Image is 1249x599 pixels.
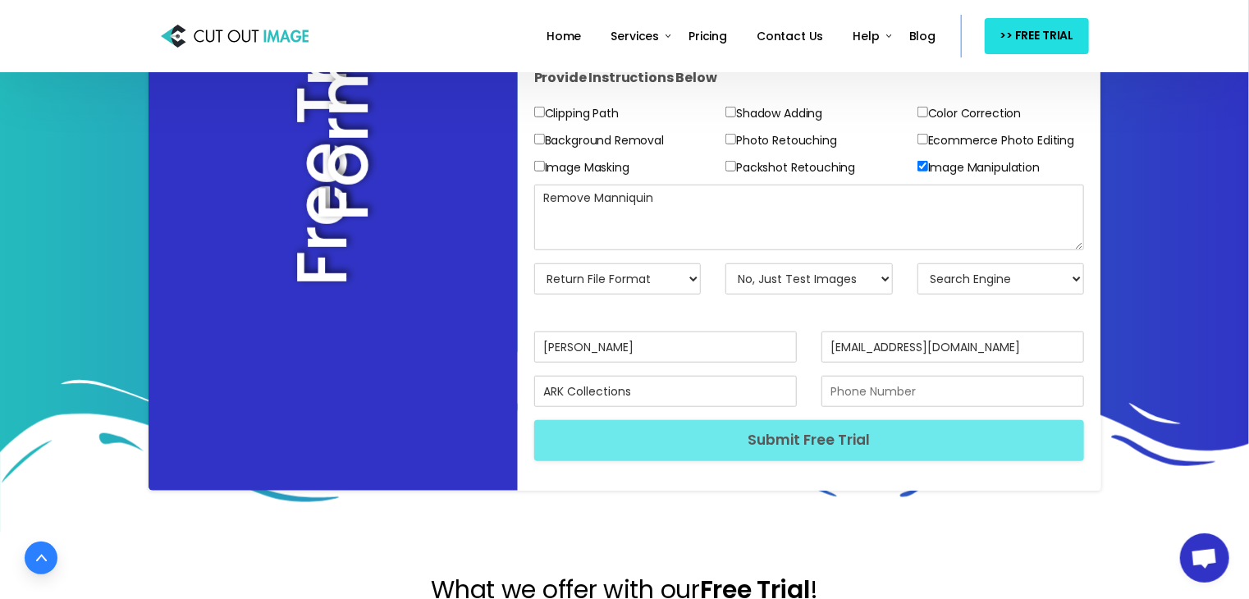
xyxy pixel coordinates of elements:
label: Packshot Retouching [725,158,855,178]
input: Image Manipulation [917,161,928,171]
input: Phone Number [821,376,1084,407]
input: Full Name (Required) [534,332,797,363]
label: Photo Retouching [725,130,836,151]
input: Packshot Retouching [725,161,736,171]
label: Color Correction [917,103,1021,124]
span: Pricing [689,28,727,44]
input: Color Correction [917,107,928,117]
span: Help [853,28,880,44]
div: Open chat [1180,533,1229,583]
a: Services [605,18,666,55]
span: Home [547,28,581,44]
input: Clipping Path [534,107,545,117]
span: Blog [909,28,936,44]
h4: Provide Instructions Below [534,53,1085,103]
a: Blog [903,18,942,55]
a: Pricing [682,18,734,55]
input: Company Name [534,376,797,407]
span: Contact Us [757,28,823,44]
input: Image Masking [534,161,545,171]
input: Photo Retouching [725,134,736,144]
button: Submit Free Trial [534,420,1085,460]
input: Email Address (Required) [821,332,1084,363]
label: Background Removal [534,130,664,151]
a: Help [847,18,886,55]
a: >> FREE TRIAL [985,18,1088,53]
span: Services [611,28,660,44]
label: Ecommerce Photo Editing [917,130,1074,151]
input: Ecommerce Photo Editing [917,134,928,144]
a: Contact Us [750,18,830,55]
img: Cut Out Image [161,21,309,52]
a: Home [540,18,588,55]
label: Image Masking [534,158,629,178]
label: Shadow Adding [725,103,822,124]
span: >> FREE TRIAL [1000,25,1073,46]
input: Background Removal [534,134,545,144]
input: Shadow Adding [725,107,736,117]
label: Image Manipulation [917,158,1040,178]
label: Clipping Path [534,103,619,124]
a: Go to top [25,542,57,574]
